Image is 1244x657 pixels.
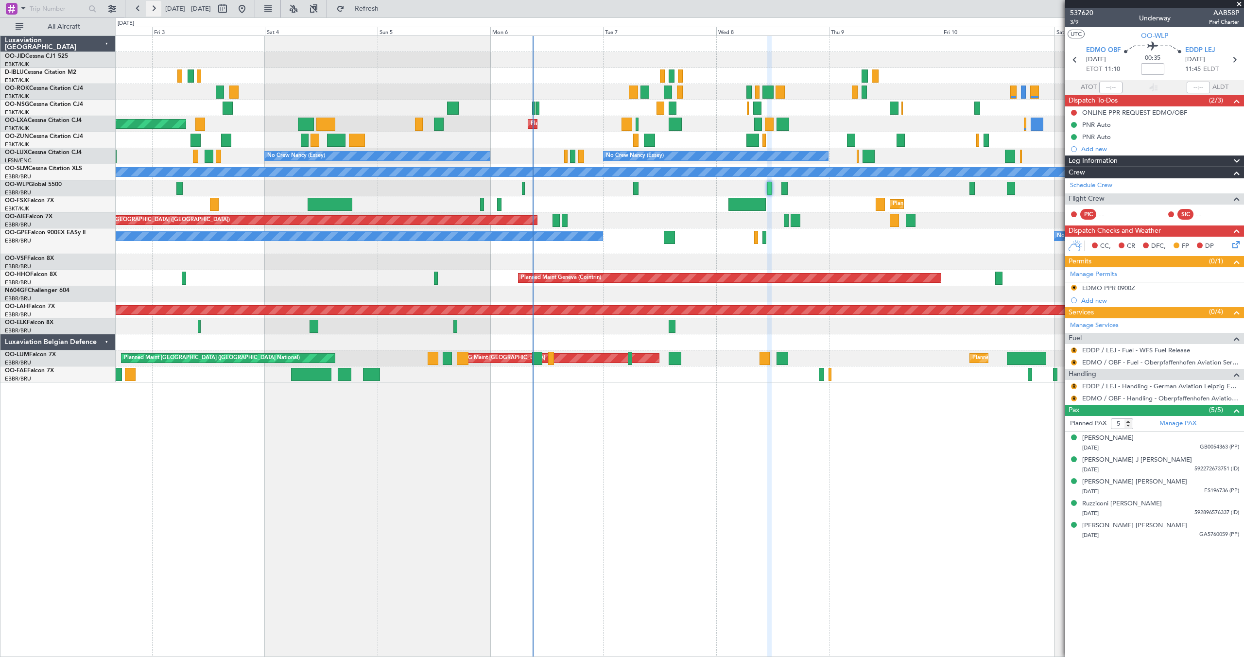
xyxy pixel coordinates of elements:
a: N604GFChallenger 604 [5,288,69,294]
span: EDDP LEJ [1185,46,1215,55]
button: R [1071,396,1077,401]
span: Fuel [1069,333,1082,344]
a: OO-LAHFalcon 7X [5,304,55,310]
div: Fri 10 [942,27,1054,35]
span: (5/5) [1209,405,1223,415]
span: Pref Charter [1209,18,1239,26]
span: Refresh [346,5,387,12]
div: SIC [1177,209,1193,220]
span: Flight Crew [1069,193,1105,205]
span: OO-NSG [5,102,29,107]
span: GB0054363 (PP) [1200,443,1239,451]
a: OO-FSXFalcon 7X [5,198,54,204]
a: Manage Services [1070,321,1119,330]
a: OO-SLMCessna Citation XLS [5,166,82,172]
a: EBKT/KJK [5,125,29,132]
span: ES196736 (PP) [1204,487,1239,495]
a: EBKT/KJK [5,93,29,100]
a: OO-AIEFalcon 7X [5,214,52,220]
div: Sat 4 [265,27,378,35]
div: Tue 7 [603,27,716,35]
div: Planned Maint Kortrijk-[GEOGRAPHIC_DATA] [531,117,644,131]
span: ELDT [1203,65,1219,74]
span: N604GF [5,288,28,294]
a: EBKT/KJK [5,61,29,68]
span: OO-GPE [5,230,28,236]
a: Manage PAX [1159,419,1196,429]
label: Planned PAX [1070,419,1106,429]
div: [DATE] [118,19,134,28]
a: OO-HHOFalcon 8X [5,272,57,277]
button: R [1071,383,1077,389]
span: OO-ELK [5,320,27,326]
a: EBBR/BRU [5,375,31,382]
div: Planned Maint Geneva (Cointrin) [521,271,601,285]
div: Mon 6 [490,27,603,35]
div: Ruzziconi [PERSON_NAME] [1082,499,1162,509]
a: OO-ROKCessna Citation CJ4 [5,86,83,91]
span: OO-FSX [5,198,27,204]
span: [DATE] [1082,466,1099,473]
a: EBBR/BRU [5,173,31,180]
span: GA5760059 (PP) [1199,531,1239,539]
span: D-IBLU [5,69,24,75]
span: DP [1205,242,1214,251]
span: CR [1127,242,1135,251]
a: EDDP / LEJ - Handling - German Aviation Leipzig EDDP/LEJ [1082,382,1239,390]
span: 11:45 [1185,65,1201,74]
div: Planned Maint [GEOGRAPHIC_DATA] ([GEOGRAPHIC_DATA] National) [972,351,1148,365]
div: No Crew Nancy (Essey) [267,149,325,163]
div: Fri 3 [152,27,265,35]
a: EBBR/BRU [5,221,31,228]
div: - - [1196,210,1218,219]
a: OO-VSFFalcon 8X [5,256,54,261]
div: PNR Auto [1082,121,1111,129]
span: 592896576337 (ID) [1194,509,1239,517]
a: EBKT/KJK [5,109,29,116]
div: PIC [1080,209,1096,220]
div: Add new [1081,145,1239,153]
button: R [1071,285,1077,291]
input: --:-- [1099,82,1123,93]
div: Planned Maint [GEOGRAPHIC_DATA] ([GEOGRAPHIC_DATA] National) [124,351,300,365]
a: EBBR/BRU [5,279,31,286]
span: OO-ROK [5,86,29,91]
span: AAB58P [1209,8,1239,18]
span: All Aircraft [25,23,103,30]
a: OO-ZUNCessna Citation CJ4 [5,134,83,139]
span: Handling [1069,369,1096,380]
span: ATOT [1081,83,1097,92]
div: Add new [1081,296,1239,305]
span: ALDT [1212,83,1228,92]
span: Permits [1069,256,1091,267]
a: EBKT/KJK [5,77,29,84]
span: [DATE] - [DATE] [165,4,211,13]
span: EDMO OBF [1086,46,1121,55]
a: LFSN/ENC [5,157,32,164]
div: PNR Auto [1082,133,1111,141]
div: Unplanned Maint [GEOGRAPHIC_DATA] ([GEOGRAPHIC_DATA]) [70,213,230,227]
span: OO-ZUN [5,134,29,139]
span: OO-LXA [5,118,28,123]
a: OO-NSGCessna Citation CJ4 [5,102,83,107]
a: EBKT/KJK [5,141,29,148]
input: Trip Number [30,1,86,16]
div: [PERSON_NAME] [PERSON_NAME] [1082,521,1187,531]
a: D-IBLUCessna Citation M2 [5,69,76,75]
span: ETOT [1086,65,1102,74]
div: - - [1099,210,1121,219]
span: 11:10 [1105,65,1120,74]
span: OO-VSF [5,256,27,261]
span: (0/4) [1209,307,1223,317]
div: AOG Maint [GEOGRAPHIC_DATA] [460,351,545,365]
a: EBBR/BRU [5,311,31,318]
button: Refresh [332,1,390,17]
span: Dispatch Checks and Weather [1069,225,1161,237]
span: OO-HHO [5,272,30,277]
div: [PERSON_NAME] J [PERSON_NAME] [1082,455,1192,465]
span: Pax [1069,405,1079,416]
span: OO-AIE [5,214,26,220]
span: 537620 [1070,8,1093,18]
div: EDMO PPR 0900Z [1082,284,1135,292]
a: EBBR/BRU [5,327,31,334]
